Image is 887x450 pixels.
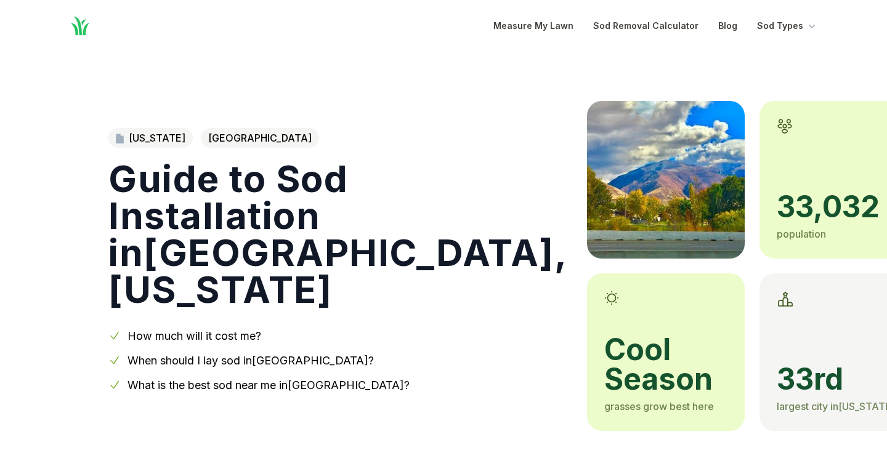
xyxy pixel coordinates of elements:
a: Sod Removal Calculator [593,18,699,33]
button: Sod Types [757,18,818,33]
a: How much will it cost me? [128,329,261,342]
a: [US_STATE] [108,128,193,148]
img: Utah state outline [116,134,124,143]
a: When should I lay sod in[GEOGRAPHIC_DATA]? [128,354,374,367]
a: What is the best sod near me in[GEOGRAPHIC_DATA]? [128,379,410,392]
span: cool season [604,335,727,394]
a: Blog [718,18,737,33]
span: grasses grow best here [604,400,714,412]
h1: Guide to Sod Installation in [GEOGRAPHIC_DATA] , [US_STATE] [108,160,567,308]
span: [GEOGRAPHIC_DATA] [201,128,319,148]
span: population [777,228,826,240]
img: A picture of Kaysville [587,101,745,259]
a: Measure My Lawn [493,18,573,33]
